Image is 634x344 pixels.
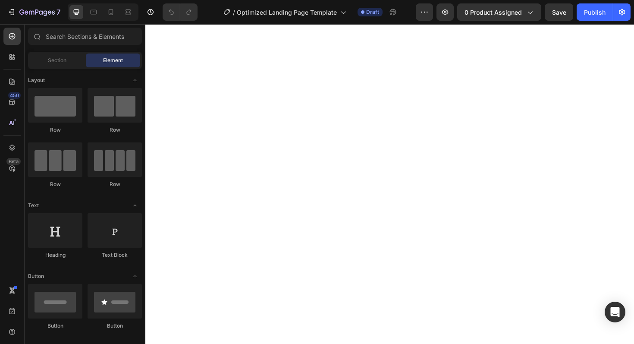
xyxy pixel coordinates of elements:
[28,202,39,209] span: Text
[28,126,82,134] div: Row
[6,158,21,165] div: Beta
[28,28,142,45] input: Search Sections & Elements
[28,180,82,188] div: Row
[584,8,606,17] div: Publish
[465,8,522,17] span: 0 product assigned
[233,8,235,17] span: /
[128,269,142,283] span: Toggle open
[163,3,198,21] div: Undo/Redo
[48,57,66,64] span: Section
[3,3,64,21] button: 7
[552,9,566,16] span: Save
[128,199,142,212] span: Toggle open
[237,8,337,17] span: Optimized Landing Page Template
[145,24,634,344] iframe: Design area
[28,251,82,259] div: Heading
[28,272,44,280] span: Button
[128,73,142,87] span: Toggle open
[56,7,60,17] p: 7
[545,3,573,21] button: Save
[8,92,21,99] div: 450
[366,8,379,16] span: Draft
[88,126,142,134] div: Row
[88,322,142,330] div: Button
[88,251,142,259] div: Text Block
[28,76,45,84] span: Layout
[88,180,142,188] div: Row
[605,302,625,322] div: Open Intercom Messenger
[457,3,541,21] button: 0 product assigned
[577,3,613,21] button: Publish
[103,57,123,64] span: Element
[28,322,82,330] div: Button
